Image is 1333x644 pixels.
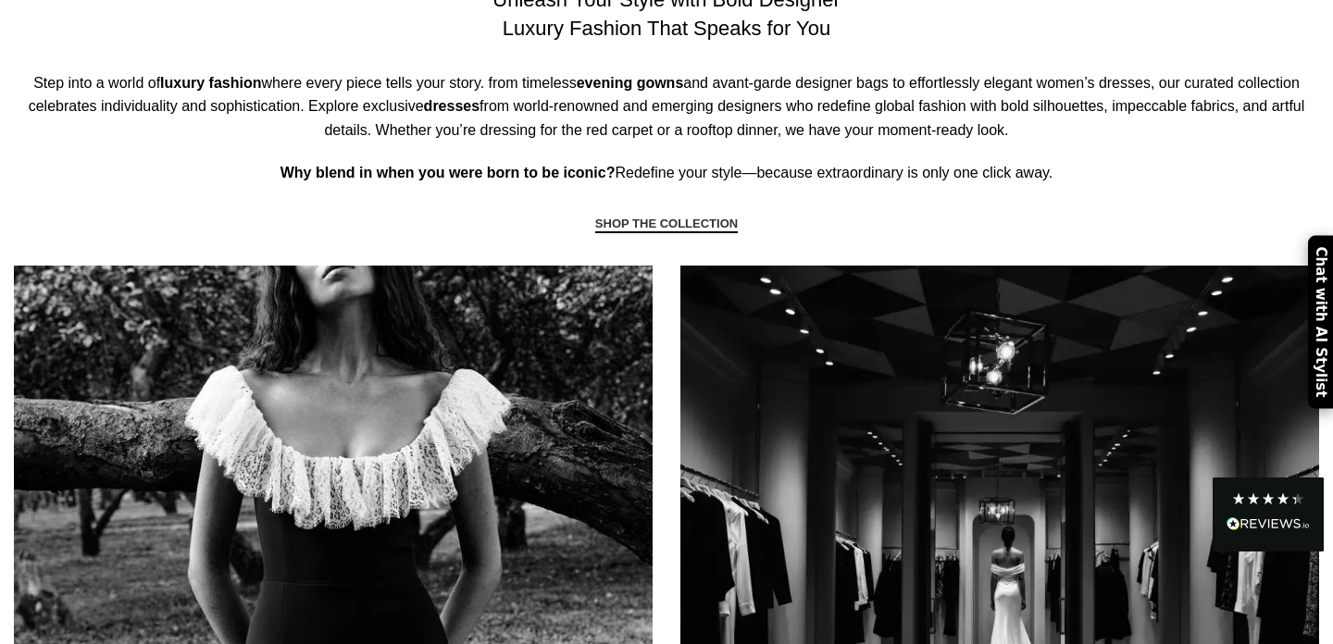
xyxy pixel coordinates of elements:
a: SHOP THE COLLECTION [595,217,738,233]
b: dresses [424,98,480,114]
p: Step into a world of where every piece tells your story. from timeless and avant-garde designer b... [14,71,1319,142]
strong: evening gowns [577,75,684,91]
img: REVIEWS.io [1227,517,1310,530]
b: luxury fashion [160,75,261,91]
strong: Why blend in when you were born to be iconic? [280,165,616,180]
div: 4.28 Stars [1231,491,1305,506]
div: Read All Reviews [1213,477,1324,551]
p: Redefine your style—because extraordinary is only one click away. [14,161,1319,185]
div: Read All Reviews [1227,514,1310,538]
